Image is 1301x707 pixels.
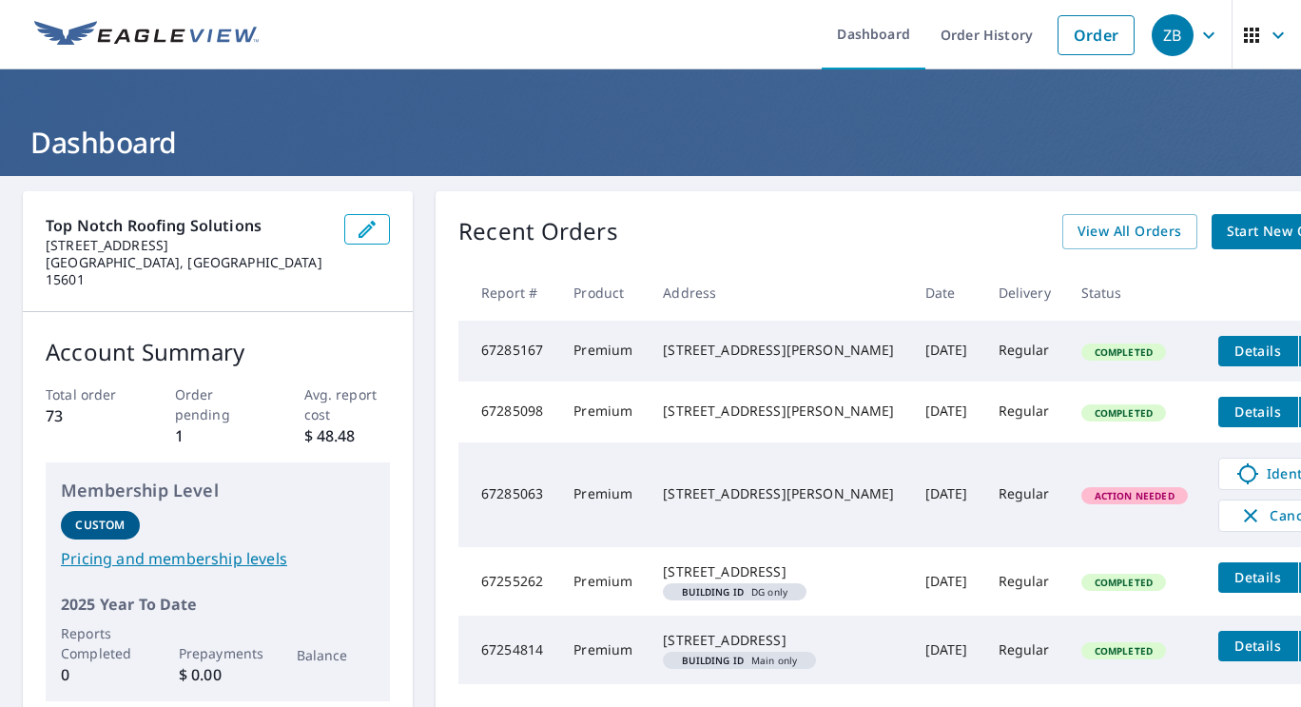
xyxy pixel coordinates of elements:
button: detailsBtn-67255262 [1218,562,1298,593]
a: View All Orders [1062,214,1197,249]
td: Premium [558,547,648,616]
td: [DATE] [910,382,983,442]
p: Balance [297,645,376,665]
em: Building ID [682,587,744,597]
span: Completed [1083,576,1164,589]
td: 67255262 [458,547,558,616]
p: [STREET_ADDRESS] [46,237,329,254]
p: Membership Level [61,478,375,503]
td: Regular [983,321,1066,382]
td: [DATE] [910,616,983,684]
td: Premium [558,321,648,382]
p: Reports Completed [61,623,140,663]
td: [DATE] [910,442,983,547]
em: Building ID [682,656,744,665]
div: [STREET_ADDRESS][PERSON_NAME] [663,484,894,503]
p: Order pending [175,384,262,424]
a: Order [1058,15,1135,55]
th: Delivery [983,265,1066,321]
span: Details [1230,568,1287,586]
th: Address [648,265,909,321]
div: [STREET_ADDRESS][PERSON_NAME] [663,341,894,360]
td: 67285098 [458,382,558,442]
td: Premium [558,382,648,442]
td: 67285167 [458,321,558,382]
span: Main only [670,656,808,665]
p: Account Summary [46,335,390,369]
p: 73 [46,404,132,427]
a: Pricing and membership levels [61,547,375,570]
div: [STREET_ADDRESS] [663,562,894,581]
span: Action Needed [1083,489,1186,502]
p: Recent Orders [458,214,618,249]
h1: Dashboard [23,123,1278,162]
button: detailsBtn-67285167 [1218,336,1298,366]
img: EV Logo [34,21,259,49]
th: Status [1066,265,1203,321]
p: 0 [61,663,140,686]
th: Date [910,265,983,321]
p: $ 48.48 [304,424,391,447]
p: 2025 Year To Date [61,593,375,616]
span: Details [1230,637,1287,655]
td: 67254814 [458,616,558,684]
td: [DATE] [910,547,983,616]
th: Report # [458,265,558,321]
p: $ 0.00 [179,663,258,686]
span: Completed [1083,406,1164,420]
th: Product [558,265,648,321]
div: ZB [1152,14,1194,56]
p: Avg. report cost [304,384,391,424]
div: [STREET_ADDRESS] [663,631,894,650]
td: [DATE] [910,321,983,382]
span: Completed [1083,345,1164,359]
td: Regular [983,442,1066,547]
span: DG only [670,587,799,597]
span: View All Orders [1078,220,1182,244]
span: Completed [1083,644,1164,658]
td: Regular [983,382,1066,442]
td: Regular [983,616,1066,684]
p: 1 [175,424,262,447]
td: 67285063 [458,442,558,547]
p: Custom [75,517,125,534]
p: Prepayments [179,643,258,663]
td: Premium [558,442,648,547]
td: Regular [983,547,1066,616]
button: detailsBtn-67285098 [1218,397,1298,427]
button: detailsBtn-67254814 [1218,631,1298,661]
div: [STREET_ADDRESS][PERSON_NAME] [663,402,894,421]
p: [GEOGRAPHIC_DATA], [GEOGRAPHIC_DATA] 15601 [46,254,329,288]
p: Top Notch Roofing Solutions [46,214,329,237]
p: Total order [46,384,132,404]
span: Details [1230,342,1287,360]
td: Premium [558,616,648,684]
span: Details [1230,403,1287,421]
